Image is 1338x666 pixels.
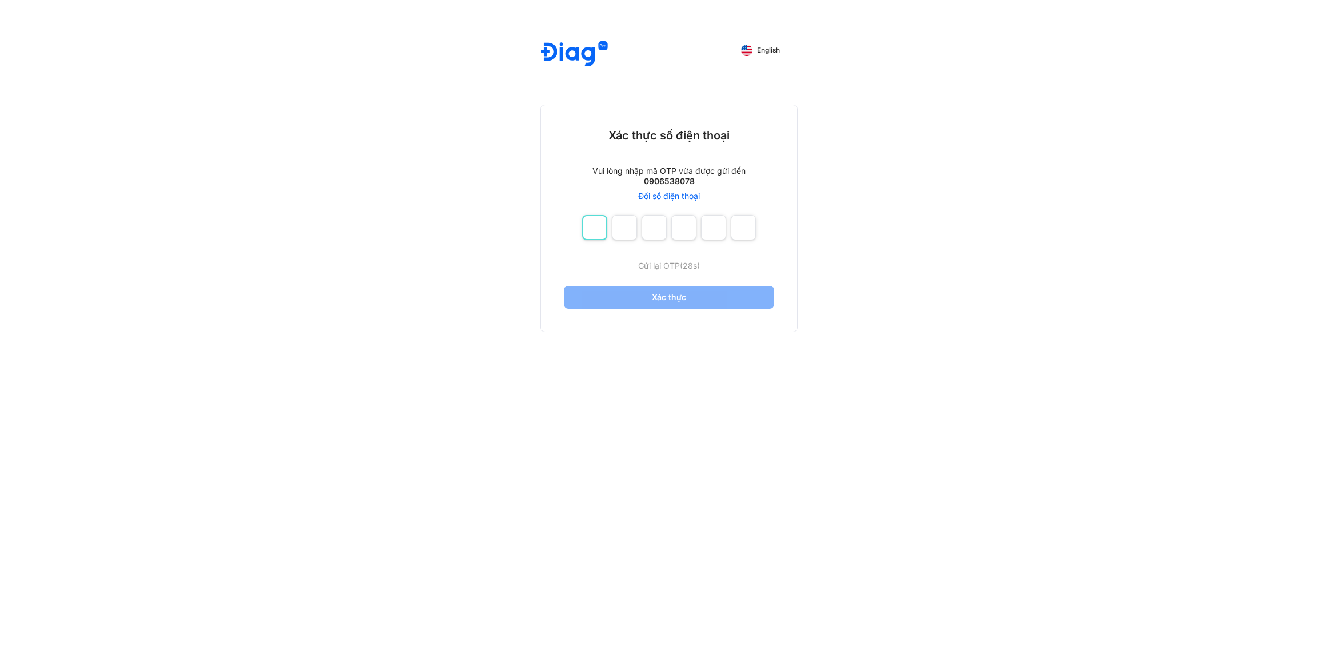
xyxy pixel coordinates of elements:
[757,46,780,54] span: English
[741,45,752,56] img: English
[541,41,608,68] img: logo
[608,128,730,143] div: Xác thực số điện thoại
[564,286,774,309] button: Xác thực
[644,176,695,186] div: 0906538078
[733,41,788,59] button: English
[638,191,700,201] a: Đổi số điện thoại
[592,166,746,176] div: Vui lòng nhập mã OTP vừa được gửi đến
